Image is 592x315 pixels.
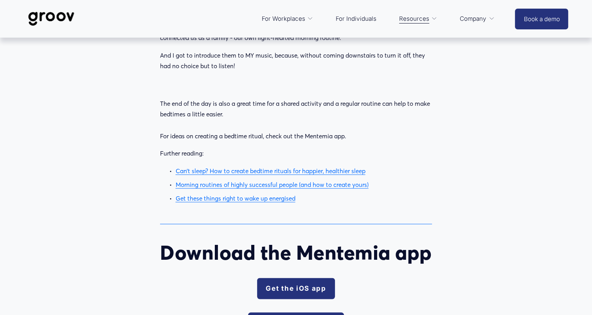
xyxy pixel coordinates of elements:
[460,13,486,24] span: Company
[399,13,429,24] span: Resources
[24,6,79,32] img: Groov | Workplace Science Platform | Unlock Performance | Drive Results
[515,9,568,29] a: Book a demo
[176,195,295,202] a: Get these things right to wake up energised
[456,9,498,28] a: folder dropdown
[160,241,432,264] h2: Download the Mentemia app
[258,9,317,28] a: folder dropdown
[257,278,335,299] a: Get the iOS app
[160,148,432,159] p: Further reading:
[176,181,369,188] a: Morning routines of highly successful people (and how to create yours)
[395,9,441,28] a: folder dropdown
[332,9,380,28] a: For Individuals
[160,98,432,141] p: The end of the day is also a great time for a shared activity and a regular routine can help to m...
[160,50,432,72] p: And I got to introduce them to MY music, because, without coming downstairs to turn it off, they ...
[262,13,305,24] span: For Workplaces
[176,167,365,175] a: Can’t sleep? How to create bedtime rituals for happier, healthier sleep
